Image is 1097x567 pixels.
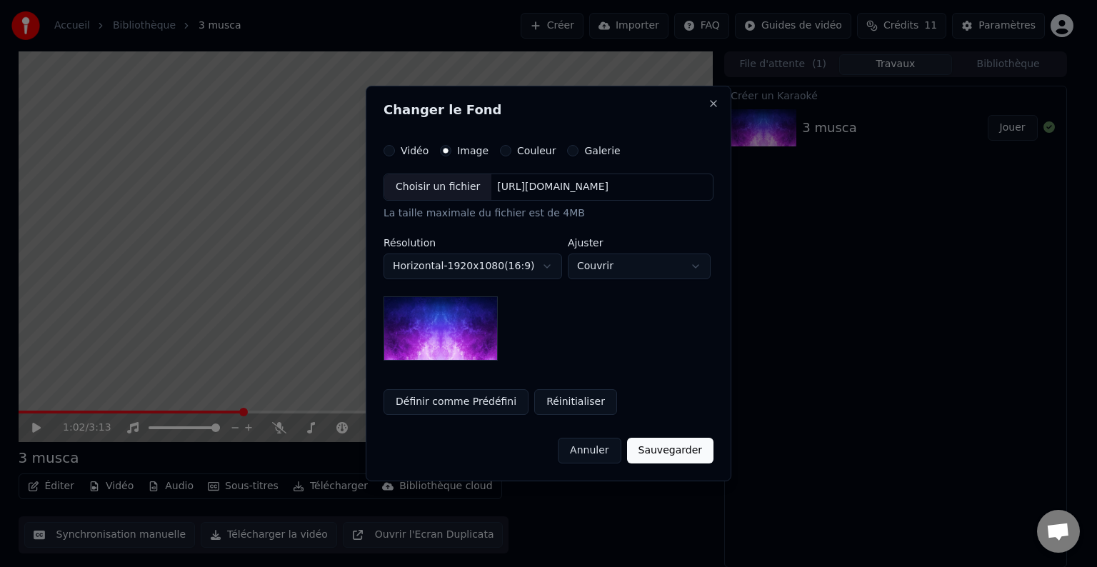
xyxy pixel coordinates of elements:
[384,206,713,221] div: La taille maximale du fichier est de 4MB
[384,104,713,116] h2: Changer le Fond
[517,146,556,156] label: Couleur
[384,174,491,200] div: Choisir un fichier
[584,146,620,156] label: Galerie
[558,438,621,463] button: Annuler
[384,389,529,415] button: Définir comme Prédéfini
[457,146,489,156] label: Image
[384,238,562,248] label: Résolution
[627,438,713,463] button: Sauvegarder
[568,238,711,248] label: Ajuster
[401,146,429,156] label: Vidéo
[534,389,617,415] button: Réinitialiser
[491,180,614,194] div: [URL][DOMAIN_NAME]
